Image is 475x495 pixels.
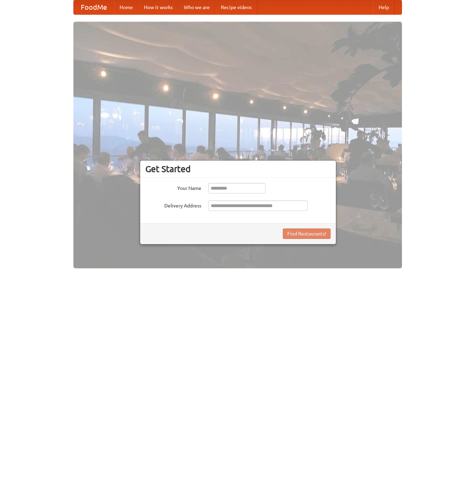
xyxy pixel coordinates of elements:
[114,0,138,14] a: Home
[178,0,215,14] a: Who we are
[74,0,114,14] a: FoodMe
[215,0,257,14] a: Recipe videos
[283,228,331,239] button: Find Restaurants!
[138,0,178,14] a: How it works
[145,183,201,192] label: Your Name
[145,164,331,174] h3: Get Started
[373,0,395,14] a: Help
[145,200,201,209] label: Delivery Address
